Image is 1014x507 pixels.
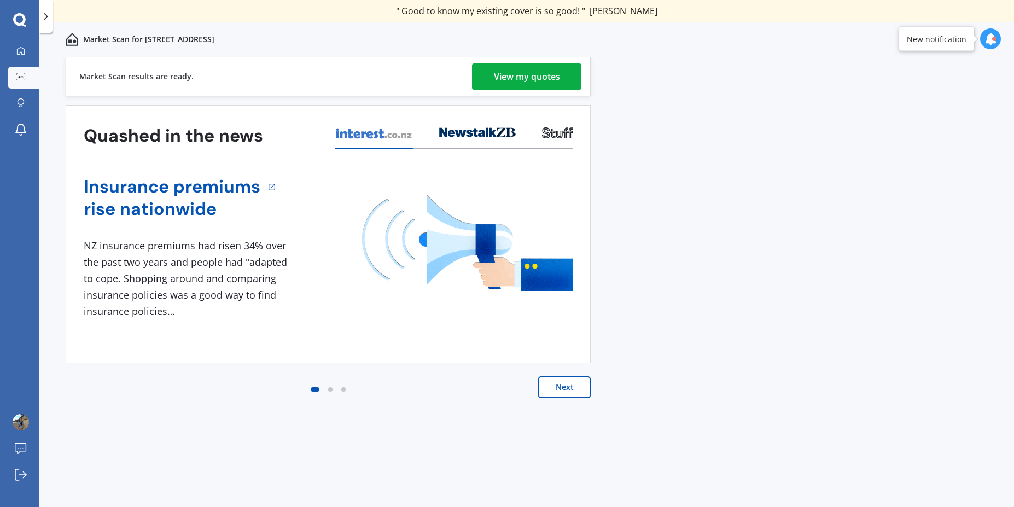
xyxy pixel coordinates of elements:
a: Insurance premiums [84,176,260,198]
img: home-and-contents.b802091223b8502ef2dd.svg [66,33,79,46]
p: Market Scan for [STREET_ADDRESS] [83,34,214,45]
div: View my quotes [494,63,560,90]
img: AOh14GgehBkoGWnT8VMKOb6BQ41TQmCGMPQ6sAIyyjnUWA=s96-c [13,414,29,430]
a: View my quotes [472,63,581,90]
div: New notification [907,33,966,44]
img: media image [362,194,573,291]
button: Next [538,376,591,398]
div: Market Scan results are ready. [79,57,194,96]
h3: Quashed in the news [84,125,263,147]
div: NZ insurance premiums had risen 34% over the past two years and people had "adapted to cope. Shop... [84,238,292,319]
a: rise nationwide [84,198,260,220]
